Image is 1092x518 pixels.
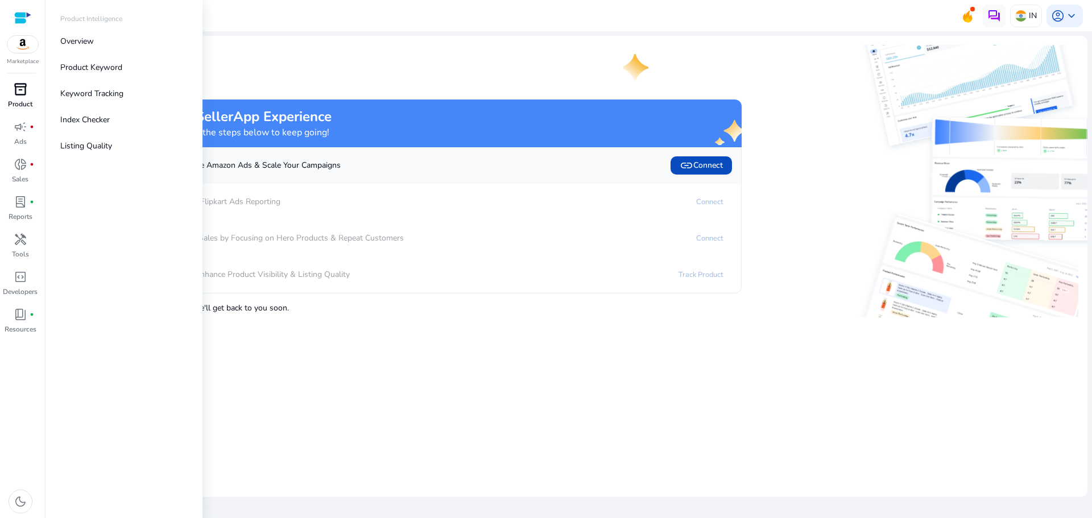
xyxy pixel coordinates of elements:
button: linkConnect [671,156,732,175]
p: Automate Amazon Ads & Scale Your Campaigns [117,159,341,171]
span: keyboard_arrow_down [1065,9,1078,23]
span: book_4 [14,308,27,321]
p: Resources [5,324,36,334]
img: in.svg [1015,10,1027,22]
img: one-star.svg [623,54,651,81]
p: , and we'll get back to you soon. [86,297,742,314]
span: fiber_manual_record [30,125,34,129]
span: fiber_manual_record [30,312,34,317]
span: handyman [14,233,27,246]
a: Connect [687,193,732,211]
span: donut_small [14,158,27,171]
p: Ads [14,136,27,147]
span: fiber_manual_record [30,162,34,167]
a: Connect [687,229,732,247]
p: Product [8,99,32,109]
p: Tools [12,249,29,259]
span: link [680,159,693,172]
p: Index Checker [60,114,110,126]
p: Sales [12,174,28,184]
h2: Maximize your SellerApp Experience [100,109,332,125]
span: code_blocks [14,270,27,284]
p: Marketplace [7,57,39,66]
p: Boost Sales by Focusing on Hero Products & Repeat Customers [117,232,404,244]
p: Developers [3,287,38,297]
span: inventory_2 [14,82,27,96]
span: fiber_manual_record [30,200,34,204]
span: account_circle [1051,9,1065,23]
span: lab_profile [14,195,27,209]
img: amazon.svg [7,36,38,53]
h4: Almost there! Complete the steps below to keep going! [100,127,332,138]
a: Track Product [669,266,732,284]
span: campaign [14,120,27,134]
p: Listing Quality [60,140,112,152]
p: Product Keyword [60,61,122,73]
p: Product Intelligence [60,14,122,24]
p: Enhance Product Visibility & Listing Quality [117,268,350,280]
p: IN [1029,6,1037,26]
span: Connect [680,159,723,172]
p: Reports [9,212,32,222]
p: Keyword Tracking [60,88,123,100]
span: dark_mode [14,495,27,508]
p: Overview [60,35,94,47]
